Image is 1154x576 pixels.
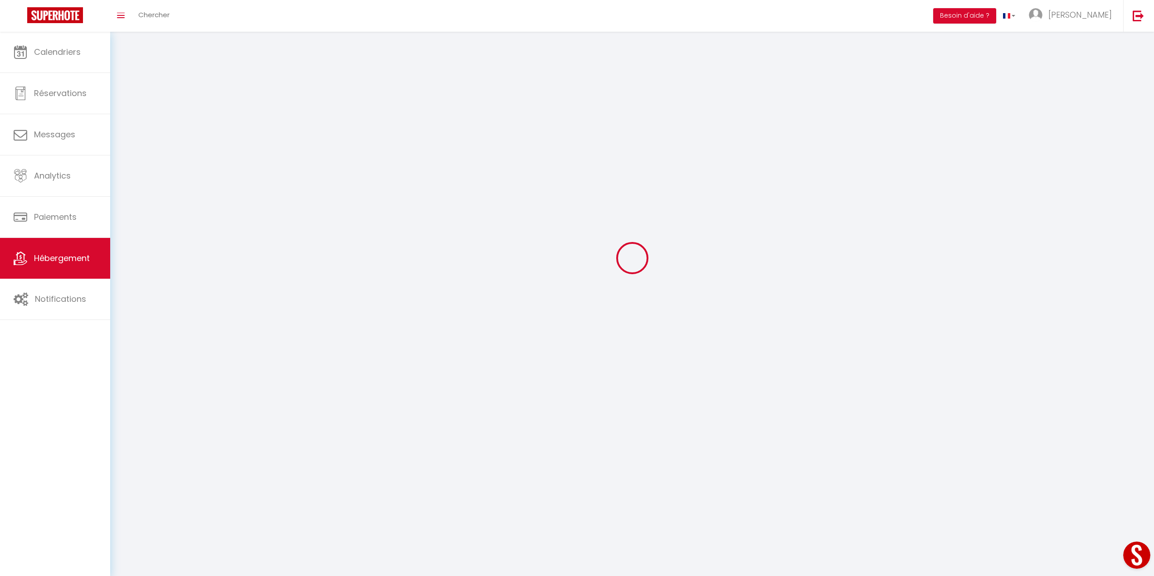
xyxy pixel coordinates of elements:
[34,129,75,140] span: Messages
[34,87,87,99] span: Réservations
[1029,8,1042,22] img: ...
[1048,9,1112,20] span: [PERSON_NAME]
[138,10,170,19] span: Chercher
[34,252,90,264] span: Hébergement
[1133,10,1144,21] img: logout
[34,211,77,223] span: Paiements
[34,170,71,181] span: Analytics
[1116,538,1154,576] iframe: LiveChat chat widget
[933,8,996,24] button: Besoin d'aide ?
[27,7,83,23] img: Super Booking
[35,293,86,305] span: Notifications
[34,46,81,58] span: Calendriers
